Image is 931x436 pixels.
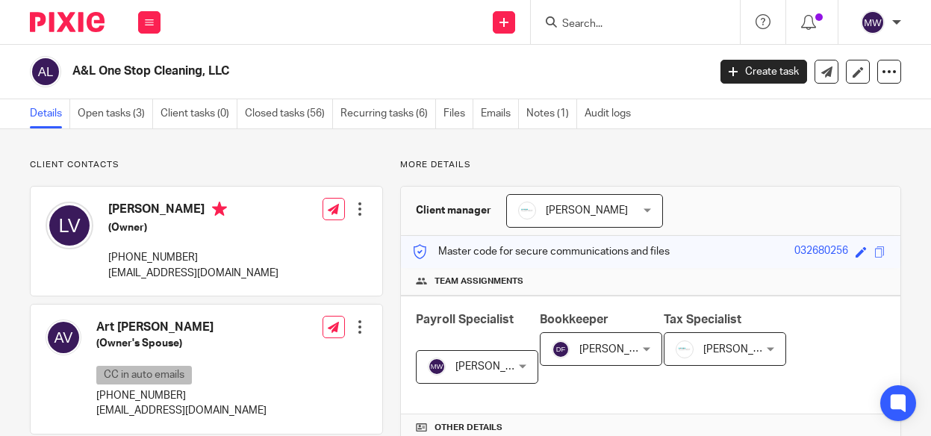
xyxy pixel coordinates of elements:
div: 032680256 [794,243,848,261]
p: [EMAIL_ADDRESS][DOMAIN_NAME] [96,403,267,418]
h4: [PERSON_NAME] [108,202,278,220]
span: Team assignments [435,275,523,287]
input: Search [561,18,695,31]
span: Other details [435,422,502,434]
img: svg%3E [428,358,446,376]
a: Emails [481,99,519,128]
h4: Art [PERSON_NAME] [96,320,267,335]
p: Client contacts [30,159,383,171]
h3: Client manager [416,203,491,218]
span: [PERSON_NAME] [703,344,785,355]
a: Closed tasks (56) [245,99,333,128]
img: svg%3E [46,320,81,355]
span: [PERSON_NAME] [546,205,628,216]
p: CC in auto emails [96,366,192,384]
a: Recurring tasks (6) [340,99,436,128]
img: _Logo.png [518,202,536,219]
p: [PHONE_NUMBER] [96,388,267,403]
a: Client tasks (0) [161,99,237,128]
a: Audit logs [585,99,638,128]
h5: (Owner) [108,220,278,235]
span: Payroll Specialist [416,314,514,326]
img: svg%3E [861,10,885,34]
h5: (Owner's Spouse) [96,336,267,351]
p: Master code for secure communications and files [412,244,670,259]
img: _Logo.png [676,340,694,358]
a: Create task [720,60,807,84]
span: Tax Specialist [664,314,741,326]
i: Primary [212,202,227,217]
img: svg%3E [46,202,93,249]
img: Pixie [30,12,105,32]
a: Details [30,99,70,128]
a: Files [443,99,473,128]
h2: A&L One Stop Cleaning, LLC [72,63,573,79]
img: svg%3E [30,56,61,87]
img: svg%3E [552,340,570,358]
a: Open tasks (3) [78,99,153,128]
a: Notes (1) [526,99,577,128]
p: [EMAIL_ADDRESS][DOMAIN_NAME] [108,266,278,281]
p: More details [400,159,901,171]
p: [PHONE_NUMBER] [108,250,278,265]
span: Bookkeeper [540,314,608,326]
span: [PERSON_NAME] [579,344,661,355]
span: [PERSON_NAME] [455,361,538,372]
